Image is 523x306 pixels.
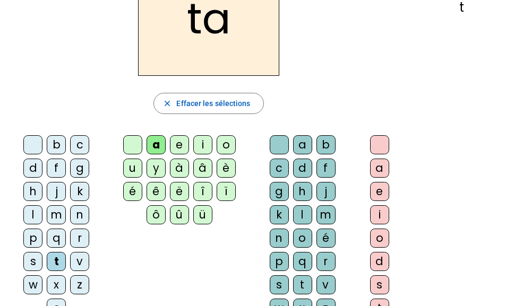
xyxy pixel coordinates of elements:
div: t [417,1,506,14]
div: ï [217,182,236,201]
div: a [293,135,312,154]
div: e [170,135,189,154]
div: y [147,159,166,178]
div: f [316,159,336,178]
div: l [293,205,312,224]
div: ë [170,182,189,201]
div: a [370,159,389,178]
div: s [370,275,389,294]
div: é [123,182,142,201]
div: b [47,135,66,154]
div: ü [193,205,212,224]
div: q [293,252,312,271]
button: Effacer les sélections [153,93,263,114]
mat-icon: close [162,99,172,108]
div: o [370,229,389,248]
div: q [47,229,66,248]
div: v [70,252,89,271]
div: d [23,159,42,178]
div: o [217,135,236,154]
div: h [23,182,42,201]
div: h [293,182,312,201]
div: r [70,229,89,248]
div: a [147,135,166,154]
div: b [316,135,336,154]
div: u [123,159,142,178]
div: f [47,159,66,178]
div: û [170,205,189,224]
div: è [217,159,236,178]
div: s [23,252,42,271]
div: p [23,229,42,248]
div: z [70,275,89,294]
div: x [47,275,66,294]
div: j [316,182,336,201]
div: î [193,182,212,201]
div: k [270,205,289,224]
div: r [316,252,336,271]
div: v [316,275,336,294]
div: m [316,205,336,224]
div: i [370,205,389,224]
div: t [47,252,66,271]
div: o [293,229,312,248]
div: c [270,159,289,178]
div: g [270,182,289,201]
div: c [70,135,89,154]
span: Effacer les sélections [176,97,250,110]
div: ô [147,205,166,224]
div: k [70,182,89,201]
div: d [370,252,389,271]
div: w [23,275,42,294]
div: â [193,159,212,178]
div: m [47,205,66,224]
div: e [370,182,389,201]
div: é [316,229,336,248]
div: à [170,159,189,178]
div: j [47,182,66,201]
div: ê [147,182,166,201]
div: g [70,159,89,178]
div: n [270,229,289,248]
div: n [70,205,89,224]
div: t [293,275,312,294]
div: l [23,205,42,224]
div: d [293,159,312,178]
div: p [270,252,289,271]
div: i [193,135,212,154]
div: s [270,275,289,294]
